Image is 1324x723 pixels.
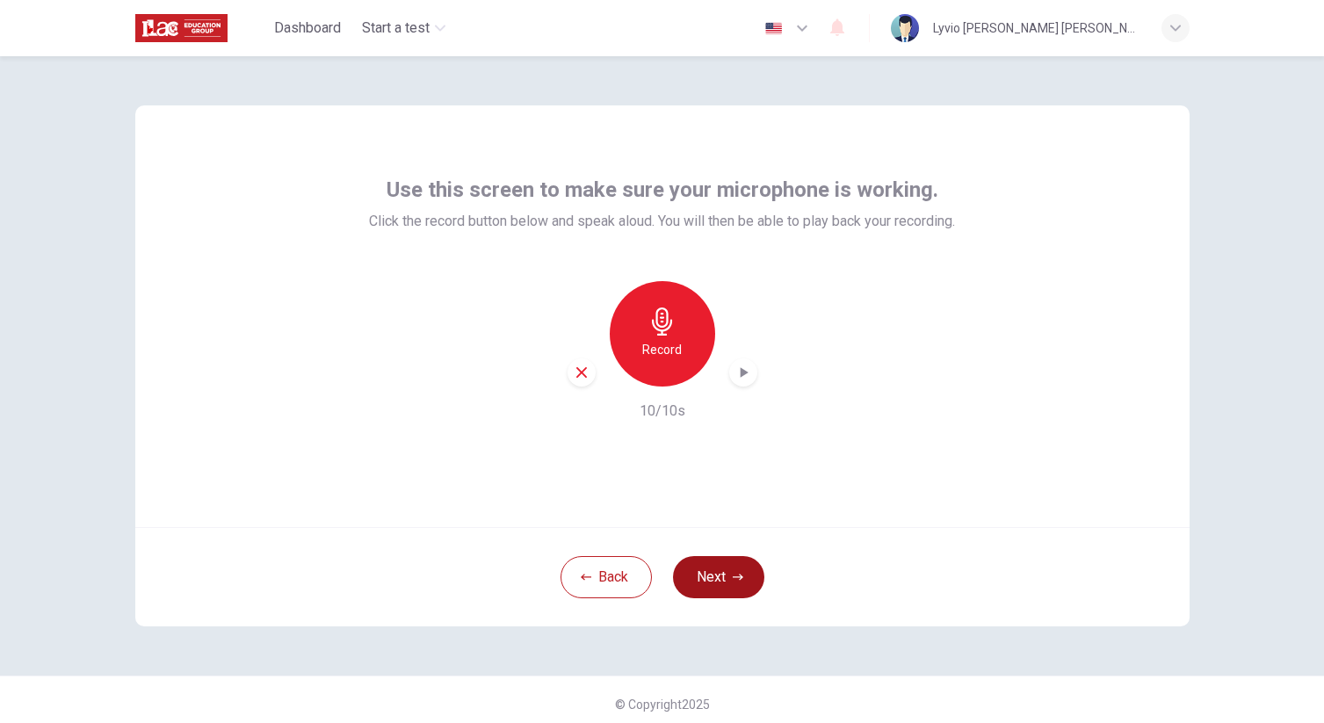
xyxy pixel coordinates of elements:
[640,401,685,422] h6: 10/10s
[642,339,682,360] h6: Record
[135,11,228,46] img: ILAC logo
[615,698,710,712] span: © Copyright 2025
[561,556,652,598] button: Back
[135,11,268,46] a: ILAC logo
[274,18,341,39] span: Dashboard
[891,14,919,42] img: Profile picture
[267,12,348,44] button: Dashboard
[369,211,955,232] span: Click the record button below and speak aloud. You will then be able to play back your recording.
[387,176,938,204] span: Use this screen to make sure your microphone is working.
[362,18,430,39] span: Start a test
[933,18,1140,39] div: Lyvio [PERSON_NAME] [PERSON_NAME]
[763,22,785,35] img: en
[673,556,764,598] button: Next
[355,12,452,44] button: Start a test
[610,281,715,387] button: Record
